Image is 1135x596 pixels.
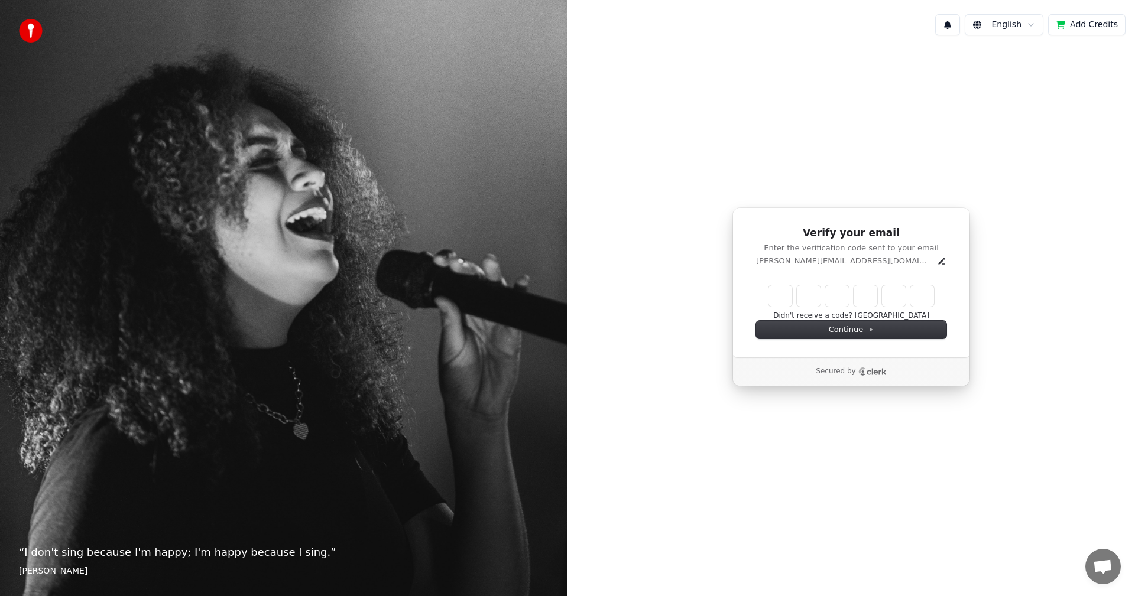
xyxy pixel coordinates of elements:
p: Secured by [816,367,855,376]
input: Enter verification code [768,285,958,307]
button: Didn't receive a code? [GEOGRAPHIC_DATA] [773,311,929,321]
p: [PERSON_NAME][EMAIL_ADDRESS][DOMAIN_NAME] [756,256,932,266]
button: Edit [937,256,946,266]
div: Open chat [1085,549,1121,584]
span: Continue [829,324,874,335]
button: Add Credits [1048,14,1126,35]
img: youka [19,19,43,43]
h1: Verify your email [756,226,946,240]
button: Continue [756,321,946,338]
p: “ I don't sing because I'm happy; I'm happy because I sing. ” [19,544,549,561]
p: Enter the verification code sent to your email [756,243,946,253]
a: Clerk logo [858,367,887,376]
footer: [PERSON_NAME] [19,565,549,577]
